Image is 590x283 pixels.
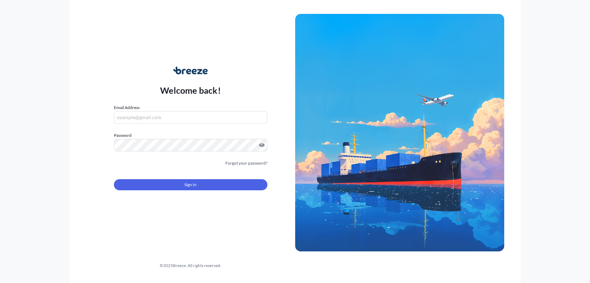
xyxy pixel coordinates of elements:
input: example@gmail.com [114,111,267,124]
div: © 2025 Breeze. All rights reserved. [86,262,295,269]
span: Sign In [184,181,197,188]
label: Email Address [114,104,140,111]
label: Password [114,132,267,139]
a: Forgot your password? [225,160,267,167]
button: Show password [259,142,265,148]
img: Ship illustration [295,14,504,251]
button: Sign In [114,179,267,190]
p: Welcome back! [160,85,221,96]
